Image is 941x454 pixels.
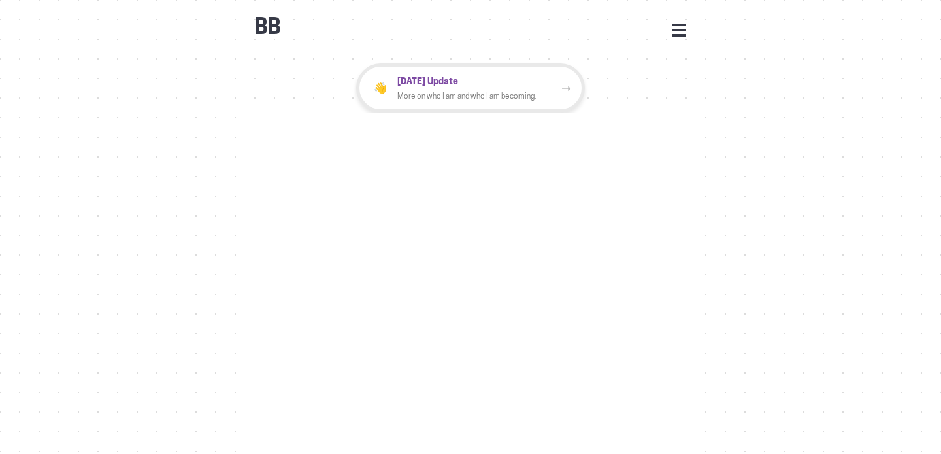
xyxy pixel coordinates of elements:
a: 👋[DATE] UpdateMore on who I am and who I am becoming.➝ [248,63,693,113]
p: [DATE] Update [397,73,561,88]
p: More on who I am and who I am becoming. [397,90,561,103]
button: Open Menu [672,24,686,35]
b: BB [255,14,281,39]
div: 👋 [370,78,391,99]
div: ➝ [561,79,571,98]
